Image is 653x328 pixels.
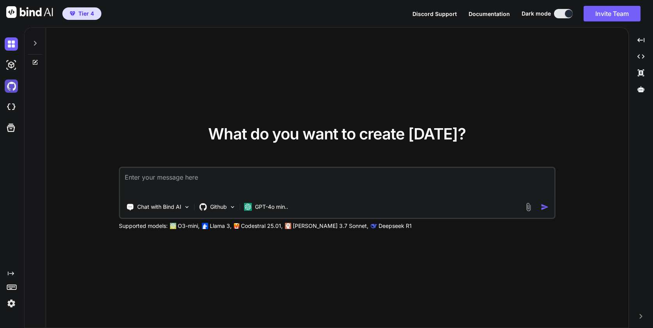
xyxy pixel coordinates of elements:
button: premiumTier 4 [62,7,101,20]
span: Dark mode [522,10,551,18]
span: Documentation [469,11,510,17]
button: Discord Support [412,10,457,18]
img: Mistral-AI [234,223,239,229]
span: What do you want to create [DATE]? [208,124,466,143]
p: Supported models: [119,222,168,230]
img: GPT-4o mini [244,203,252,211]
img: claude [285,223,291,229]
button: Invite Team [584,6,641,21]
img: GPT-4 [170,223,176,229]
img: claude [371,223,377,229]
img: darkAi-studio [5,58,18,72]
img: Bind AI [6,6,53,18]
img: Llama2 [202,223,208,229]
p: [PERSON_NAME] 3.7 Sonnet, [293,222,368,230]
p: Llama 3, [210,222,232,230]
img: cloudideIcon [5,101,18,114]
span: Tier 4 [78,10,94,18]
img: Pick Models [229,204,236,210]
img: Pick Tools [184,204,190,210]
span: Discord Support [412,11,457,17]
p: Codestral 25.01, [241,222,283,230]
p: GPT-4o min.. [255,203,288,211]
p: Chat with Bind AI [137,203,181,211]
img: attachment [524,203,533,212]
p: O3-mini, [178,222,200,230]
p: Deepseek R1 [379,222,412,230]
img: premium [70,11,75,16]
img: settings [5,297,18,310]
img: githubDark [5,79,18,93]
p: Github [210,203,227,211]
img: icon [541,203,549,211]
img: darkChat [5,37,18,51]
button: Documentation [469,10,510,18]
